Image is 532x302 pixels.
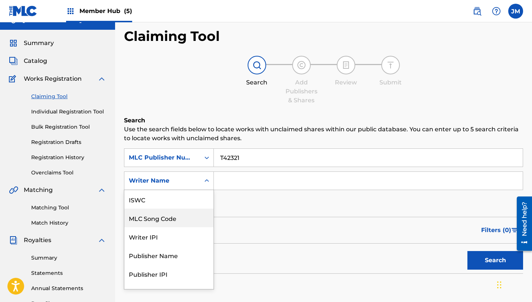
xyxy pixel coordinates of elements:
[66,7,75,16] img: Top Rightsholders
[24,39,54,48] span: Summary
[467,251,523,270] button: Search
[508,4,523,19] div: User Menu
[297,61,306,70] img: step indicator icon for Add Publishers & Shares
[124,148,523,273] form: Search Form
[31,219,106,227] a: Match History
[470,4,484,19] a: Public Search
[124,116,523,125] h6: Search
[31,254,106,262] a: Summary
[31,169,106,177] a: Overclaims Tool
[97,74,106,83] img: expand
[495,266,532,302] iframe: Chat Widget
[252,61,261,70] img: step indicator icon for Search
[31,269,106,277] a: Statements
[9,74,19,83] img: Works Registration
[489,4,504,19] div: Help
[124,28,220,45] h2: Claiming Tool
[9,186,18,195] img: Matching
[386,61,395,70] img: step indicator icon for Submit
[477,221,523,240] button: Filters (0)
[481,226,511,235] span: Filters ( 0 )
[9,57,47,65] a: CatalogCatalog
[79,7,132,15] span: Member Hub
[31,108,106,116] a: Individual Registration Tool
[124,227,213,246] div: Writer IPI
[511,193,532,253] iframe: Resource Center
[327,78,365,87] div: Review
[492,7,501,16] img: help
[372,78,409,87] div: Submit
[497,274,502,296] div: Drag
[97,236,106,245] img: expand
[9,39,18,48] img: Summary
[124,246,213,264] div: Publisher Name
[124,264,213,283] div: Publisher IPI
[238,78,275,87] div: Search
[31,138,106,146] a: Registration Drafts
[97,186,106,195] img: expand
[24,74,82,83] span: Works Registration
[31,93,106,100] a: Claiming Tool
[31,204,106,212] a: Matching Tool
[31,123,106,131] a: Bulk Registration Tool
[31,285,106,292] a: Annual Statements
[342,61,350,70] img: step indicator icon for Review
[124,125,523,143] p: Use the search fields below to locate works with unclaimed shares within our public database. You...
[124,190,213,209] div: ISWC
[473,7,482,16] img: search
[24,236,51,245] span: Royalties
[9,6,37,16] img: MLC Logo
[31,154,106,161] a: Registration History
[124,209,213,227] div: MLC Song Code
[124,7,132,15] span: (5)
[129,176,196,185] div: Writer Name
[129,153,196,162] div: MLC Publisher Number
[9,57,18,65] img: Catalog
[24,57,47,65] span: Catalog
[9,236,18,245] img: Royalties
[124,283,213,302] div: Writer Name
[283,78,320,105] div: Add Publishers & Shares
[24,186,53,195] span: Matching
[9,39,54,48] a: SummarySummary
